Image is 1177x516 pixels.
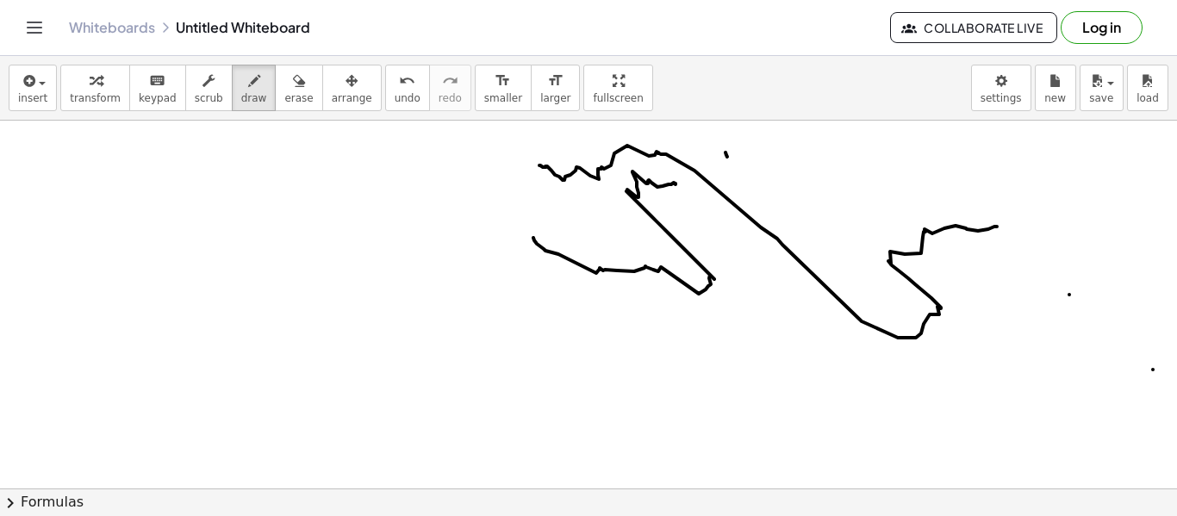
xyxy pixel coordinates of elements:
span: new [1044,92,1066,104]
button: Collaborate Live [890,12,1057,43]
span: settings [981,92,1022,104]
button: load [1127,65,1168,111]
button: transform [60,65,130,111]
button: redoredo [429,65,471,111]
i: format_size [495,71,511,91]
button: arrange [322,65,382,111]
button: Toggle navigation [21,14,48,41]
button: format_sizelarger [531,65,580,111]
i: keyboard [149,71,165,91]
span: transform [70,92,121,104]
span: keypad [139,92,177,104]
span: insert [18,92,47,104]
button: Log in [1061,11,1143,44]
i: format_size [547,71,564,91]
button: save [1080,65,1124,111]
span: Collaborate Live [905,20,1043,35]
span: save [1089,92,1113,104]
span: redo [439,92,462,104]
span: larger [540,92,570,104]
span: undo [395,92,420,104]
span: arrange [332,92,372,104]
button: insert [9,65,57,111]
a: Whiteboards [69,19,155,36]
button: erase [275,65,322,111]
button: format_sizesmaller [475,65,532,111]
span: fullscreen [593,92,643,104]
span: draw [241,92,267,104]
button: scrub [185,65,233,111]
i: undo [399,71,415,91]
button: new [1035,65,1076,111]
span: smaller [484,92,522,104]
i: redo [442,71,458,91]
span: scrub [195,92,223,104]
span: erase [284,92,313,104]
button: draw [232,65,277,111]
button: keyboardkeypad [129,65,186,111]
button: undoundo [385,65,430,111]
button: settings [971,65,1031,111]
button: fullscreen [583,65,652,111]
span: load [1137,92,1159,104]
